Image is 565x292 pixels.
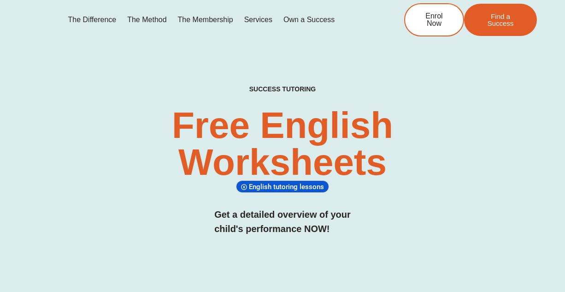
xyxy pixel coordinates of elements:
[278,9,340,30] a: Own a Success
[63,9,375,30] nav: Menu
[214,208,351,236] h3: Get a detailed overview of your child's performance NOW!
[236,180,329,193] div: English tutoring lessons
[478,13,523,27] span: Find a Success
[122,9,172,30] a: The Method
[464,4,537,36] a: Find a Success
[419,12,449,27] span: Enrol Now
[115,107,450,181] h2: Free English Worksheets​
[249,183,327,191] span: English tutoring lessons
[207,85,358,93] h4: SUCCESS TUTORING​
[63,9,122,30] a: The Difference
[404,3,464,36] a: Enrol Now
[172,9,239,30] a: The Membership
[239,9,278,30] a: Services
